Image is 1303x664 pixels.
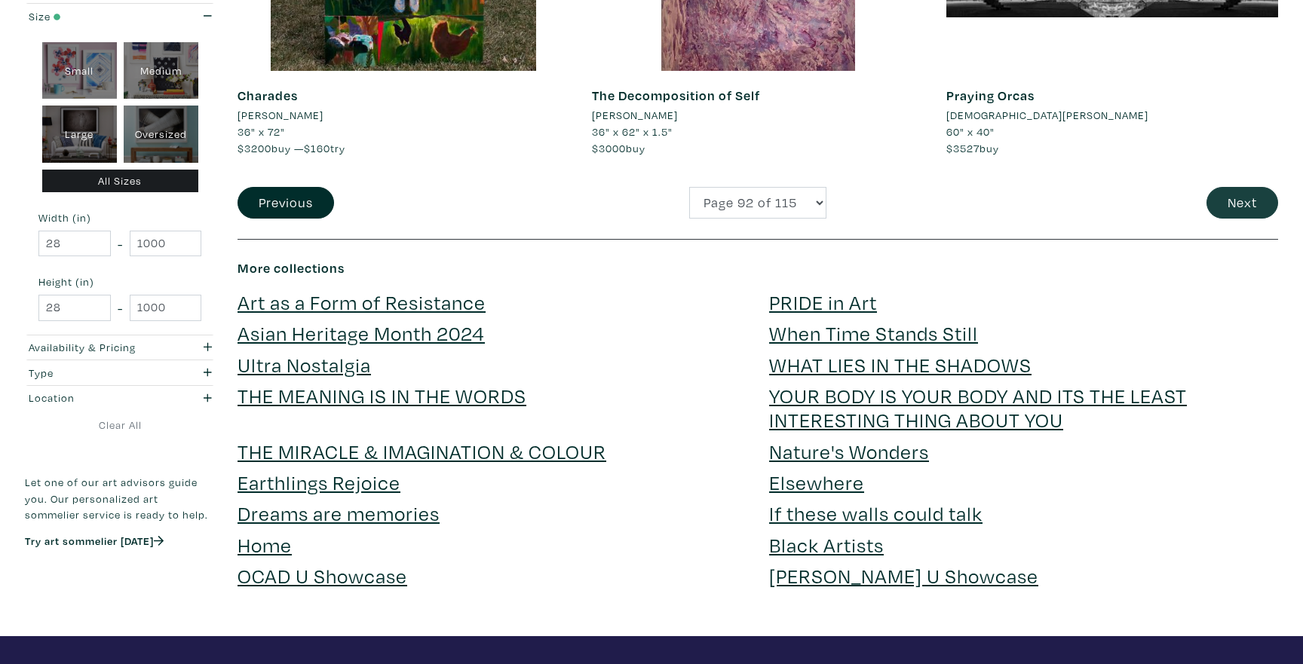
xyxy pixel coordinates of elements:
a: Home [238,531,292,558]
div: Availability & Pricing [29,339,161,356]
a: THE MIRACLE & IMAGINATION & COLOUR [238,438,606,464]
a: When Time Stands Still [769,320,978,346]
a: [PERSON_NAME] [238,107,569,124]
span: buy — try [238,141,345,155]
span: 36" x 72" [238,124,285,139]
a: Try art sommelier [DATE] [25,534,164,548]
div: Large [42,106,117,163]
a: [DEMOGRAPHIC_DATA][PERSON_NAME] [946,107,1278,124]
a: Art as a Form of Resistance [238,289,486,315]
span: buy [592,141,645,155]
button: Location [25,386,215,411]
span: 36" x 62" x 1.5" [592,124,673,139]
span: - [118,234,123,254]
p: Let one of our art advisors guide you. Our personalized art sommelier service is ready to help. [25,474,215,523]
iframe: Customer reviews powered by Trustpilot [25,564,215,595]
a: [PERSON_NAME] [592,107,924,124]
span: $160 [304,141,330,155]
span: $3000 [592,141,626,155]
button: Availability & Pricing [25,335,215,360]
a: YOUR BODY IS YOUR BODY AND ITS THE LEAST INTERESTING THING ABOUT YOU [769,382,1187,433]
a: Nature's Wonders [769,438,929,464]
a: The Decomposition of Self [592,87,760,104]
button: Type [25,360,215,385]
a: [PERSON_NAME] U Showcase [769,562,1038,589]
button: Previous [238,187,334,219]
a: OCAD U Showcase [238,562,407,589]
span: - [118,298,123,318]
div: Oversized [124,106,198,163]
small: Height (in) [38,277,201,287]
h6: More collections [238,260,1278,277]
a: Black Artists [769,531,884,558]
a: Clear All [25,417,215,433]
a: Elsewhere [769,469,864,495]
button: Next [1206,187,1278,219]
span: $3200 [238,141,271,155]
li: [DEMOGRAPHIC_DATA][PERSON_NAME] [946,107,1148,124]
a: If these walls could talk [769,500,983,526]
a: Dreams are memories [238,500,440,526]
a: Ultra Nostalgia [238,351,371,378]
div: Size [29,8,161,24]
a: THE MEANING IS IN THE WORDS [238,382,526,408]
small: Width (in) [38,213,201,223]
a: WHAT LIES IN THE SHADOWS [769,351,1032,378]
a: Praying Orcas [946,87,1035,104]
a: PRIDE in Art [769,289,877,315]
a: Earthlings Rejoice [238,469,400,495]
span: $3527 [946,141,980,155]
li: [PERSON_NAME] [238,107,323,124]
span: 60" x 40" [946,124,995,139]
li: [PERSON_NAME] [592,107,678,124]
span: buy [946,141,999,155]
div: Type [29,365,161,381]
a: Asian Heritage Month 2024 [238,320,485,346]
div: Small [42,42,117,99]
div: Location [29,390,161,406]
div: Medium [124,42,198,99]
a: Charades [238,87,298,104]
button: Size [25,4,215,29]
div: All Sizes [42,170,198,193]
